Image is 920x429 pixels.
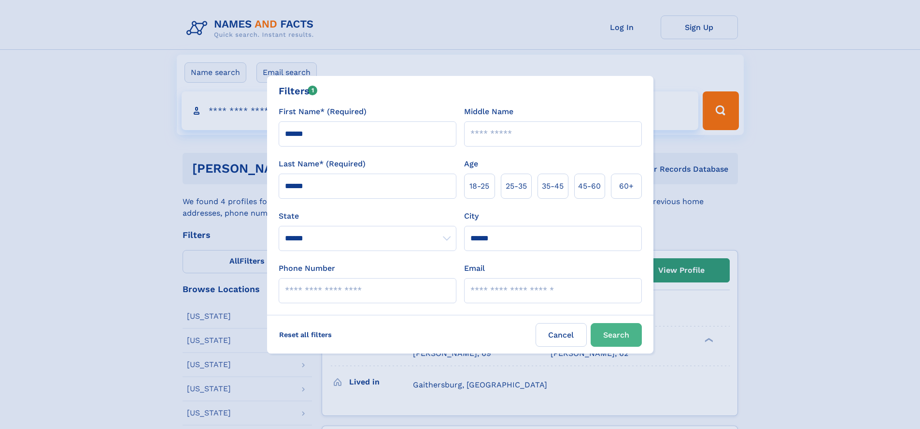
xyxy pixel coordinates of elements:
[464,210,479,222] label: City
[464,158,478,170] label: Age
[619,180,634,192] span: 60+
[279,210,456,222] label: State
[464,106,513,118] label: Middle Name
[469,180,489,192] span: 18‑25
[279,158,366,170] label: Last Name* (Required)
[542,180,564,192] span: 35‑45
[536,323,587,347] label: Cancel
[279,106,367,118] label: First Name* (Required)
[591,323,642,347] button: Search
[279,84,318,98] div: Filters
[506,180,527,192] span: 25‑35
[279,263,335,274] label: Phone Number
[464,263,485,274] label: Email
[273,323,338,346] label: Reset all filters
[578,180,601,192] span: 45‑60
